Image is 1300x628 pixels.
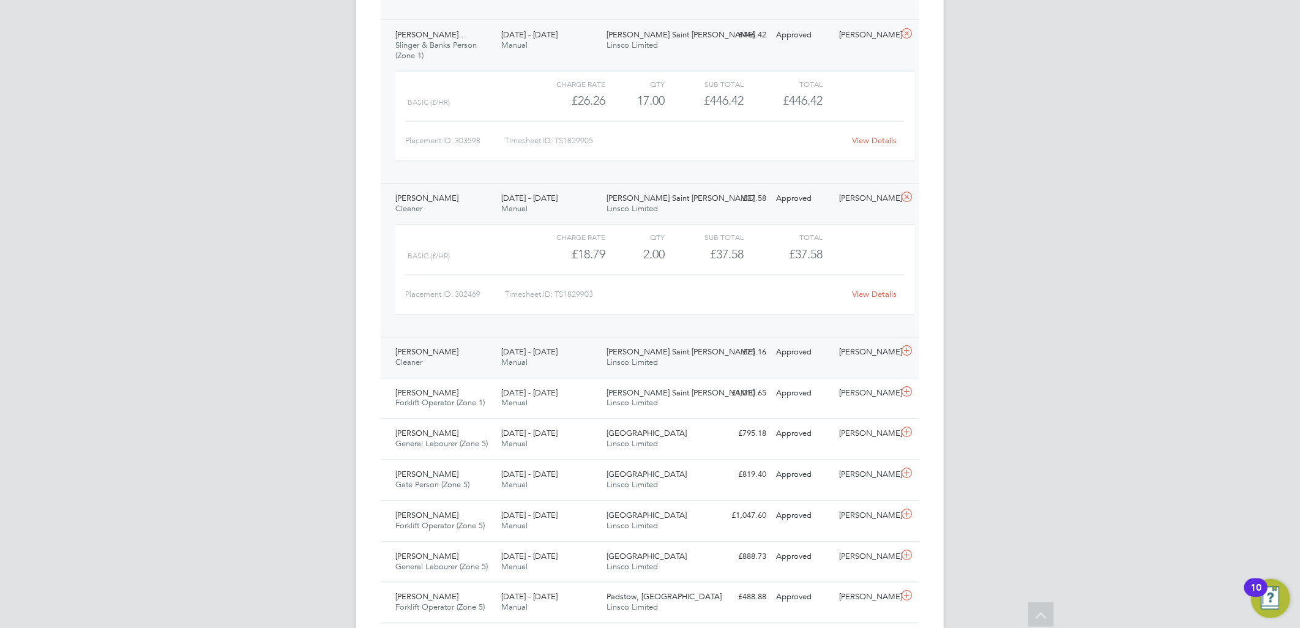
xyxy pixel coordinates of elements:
[605,91,665,111] div: 17.00
[605,77,665,91] div: QTY
[501,551,558,562] span: [DATE] - [DATE]
[835,424,898,444] div: [PERSON_NAME]
[605,245,665,265] div: 2.00
[501,602,528,613] span: Manual
[395,551,458,562] span: [PERSON_NAME]
[395,480,469,490] span: Gate Person (Zone 5)
[708,343,771,363] div: £75.16
[771,547,835,567] div: Approved
[408,99,450,107] span: Basic (£/HR)
[708,189,771,209] div: £37.58
[771,343,835,363] div: Approved
[607,480,659,490] span: Linsco Limited
[708,506,771,526] div: £1,047.60
[395,592,458,602] span: [PERSON_NAME]
[395,602,485,613] span: Forklift Operator (Zone 5)
[771,465,835,485] div: Approved
[395,347,458,357] span: [PERSON_NAME]
[395,29,466,40] span: [PERSON_NAME]…
[605,230,665,245] div: QTY
[395,388,458,398] span: [PERSON_NAME]
[501,357,528,368] span: Manual
[395,398,485,408] span: Forklift Operator (Zone 1)
[501,521,528,531] span: Manual
[501,347,558,357] span: [DATE] - [DATE]
[505,285,845,305] div: Timesheet ID: TS1829903
[395,428,458,439] span: [PERSON_NAME]
[395,562,488,572] span: General Labourer (Zone 5)
[405,132,505,151] div: Placement ID: 303598
[607,428,687,439] span: [GEOGRAPHIC_DATA]
[408,252,450,261] span: basic (£/HR)
[1250,588,1261,604] div: 10
[526,230,605,245] div: Charge rate
[607,551,687,562] span: [GEOGRAPHIC_DATA]
[607,592,722,602] span: Padstow, [GEOGRAPHIC_DATA]
[526,245,605,265] div: £18.79
[501,428,558,439] span: [DATE] - [DATE]
[835,547,898,567] div: [PERSON_NAME]
[395,204,422,214] span: Cleaner
[665,91,744,111] div: £446.42
[607,521,659,531] span: Linsco Limited
[835,189,898,209] div: [PERSON_NAME]
[665,230,744,245] div: Sub Total
[744,77,823,91] div: Total
[835,588,898,608] div: [PERSON_NAME]
[607,510,687,521] span: [GEOGRAPHIC_DATA]
[708,588,771,608] div: £488.88
[835,25,898,45] div: [PERSON_NAME]
[1251,579,1290,618] button: Open Resource Center, 10 new notifications
[607,40,659,50] span: Linsco Limited
[501,592,558,602] span: [DATE] - [DATE]
[835,465,898,485] div: [PERSON_NAME]
[526,77,605,91] div: Charge rate
[501,204,528,214] span: Manual
[790,247,823,262] span: £37.58
[771,424,835,444] div: Approved
[607,29,755,40] span: [PERSON_NAME] Saint [PERSON_NAME]
[501,439,528,449] span: Manual
[835,506,898,526] div: [PERSON_NAME]
[835,343,898,363] div: [PERSON_NAME]
[395,469,458,480] span: [PERSON_NAME]
[405,285,505,305] div: Placement ID: 302469
[501,388,558,398] span: [DATE] - [DATE]
[771,25,835,45] div: Approved
[501,29,558,40] span: [DATE] - [DATE]
[505,132,845,151] div: Timesheet ID: TS1829905
[665,77,744,91] div: Sub Total
[783,94,823,108] span: £446.42
[744,230,823,245] div: Total
[526,91,605,111] div: £26.26
[501,193,558,204] span: [DATE] - [DATE]
[395,510,458,521] span: [PERSON_NAME]
[607,398,659,408] span: Linsco Limited
[607,602,659,613] span: Linsco Limited
[501,469,558,480] span: [DATE] - [DATE]
[395,439,488,449] span: General Labourer (Zone 5)
[607,388,755,398] span: [PERSON_NAME] Saint [PERSON_NAME]
[501,398,528,408] span: Manual
[607,193,755,204] span: [PERSON_NAME] Saint [PERSON_NAME]
[708,547,771,567] div: £888.73
[708,424,771,444] div: £795.18
[395,40,477,61] span: Slinger & Banks Person (Zone 1)
[853,136,897,146] a: View Details
[501,40,528,50] span: Manual
[395,193,458,204] span: [PERSON_NAME]
[607,469,687,480] span: [GEOGRAPHIC_DATA]
[708,465,771,485] div: £819.40
[771,384,835,404] div: Approved
[395,357,422,368] span: Cleaner
[771,588,835,608] div: Approved
[607,204,659,214] span: Linsco Limited
[853,290,897,300] a: View Details
[708,25,771,45] div: £446.42
[501,562,528,572] span: Manual
[501,480,528,490] span: Manual
[607,347,755,357] span: [PERSON_NAME] Saint [PERSON_NAME]
[607,562,659,572] span: Linsco Limited
[665,245,744,265] div: £37.58
[771,189,835,209] div: Approved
